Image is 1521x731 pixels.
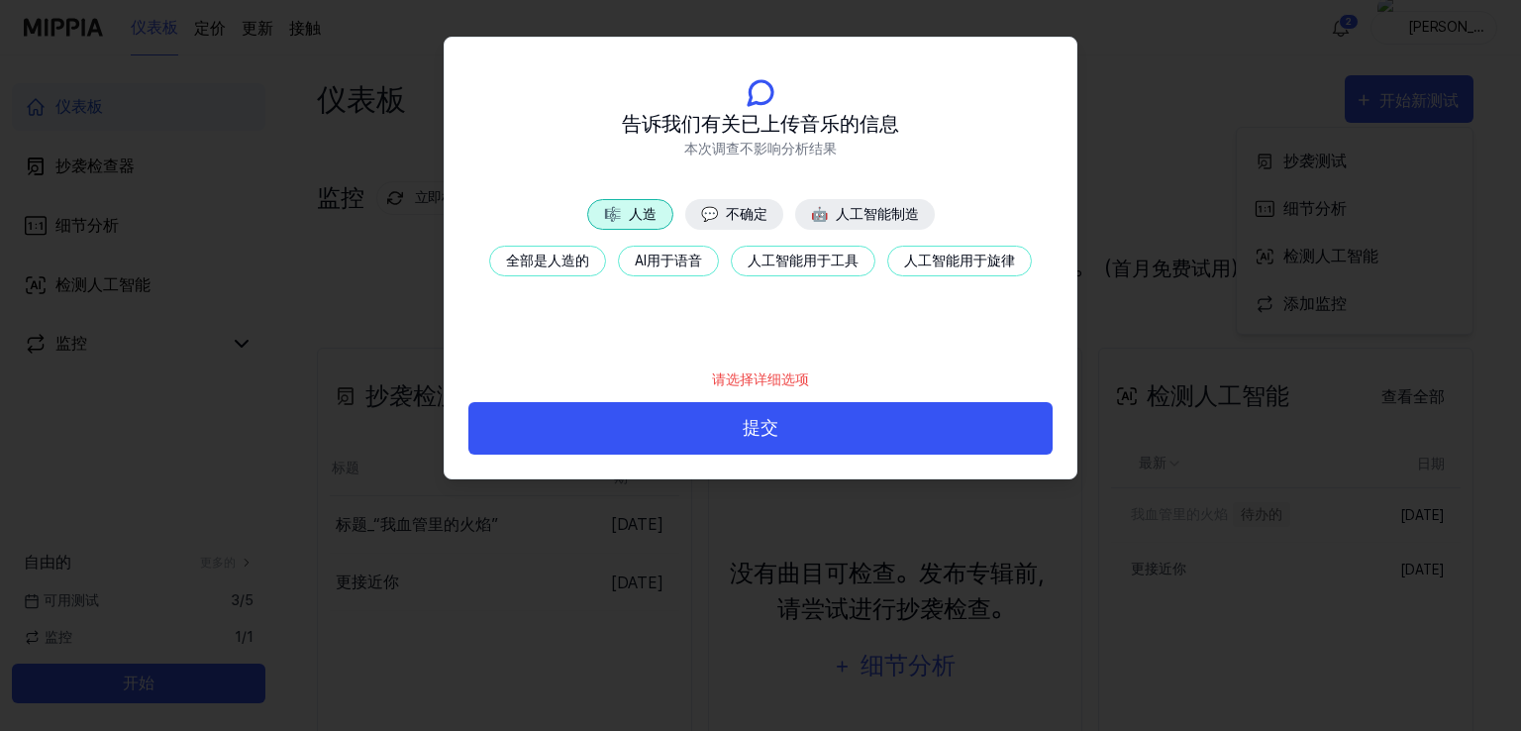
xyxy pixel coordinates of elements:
[618,246,719,276] button: AI用于语音
[887,246,1032,276] button: 人工智能用于旋律
[587,199,673,230] button: 🎼人造
[712,371,809,387] font: 请选择详细选项
[629,206,657,222] font: 人造
[684,141,837,157] font: 本次调查不影响分析结果
[506,253,589,268] font: 全部是人造的
[635,253,702,268] font: AI用于语音
[604,206,621,222] font: 🎼
[622,112,899,136] font: 告诉我们有关已上传音乐的信息
[795,199,935,230] button: 🤖人工智能制造
[489,246,606,276] button: 全部是人造的
[685,199,783,230] button: 💬不确定
[468,402,1053,455] button: 提交
[701,206,718,222] font: 💬
[743,417,778,438] font: 提交
[748,253,859,268] font: 人工智能用于工具
[811,206,828,222] font: 🤖
[726,206,767,222] font: 不确定
[904,253,1015,268] font: 人工智能用于旋律
[836,206,919,222] font: 人工智能制造
[731,246,875,276] button: 人工智能用于工具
